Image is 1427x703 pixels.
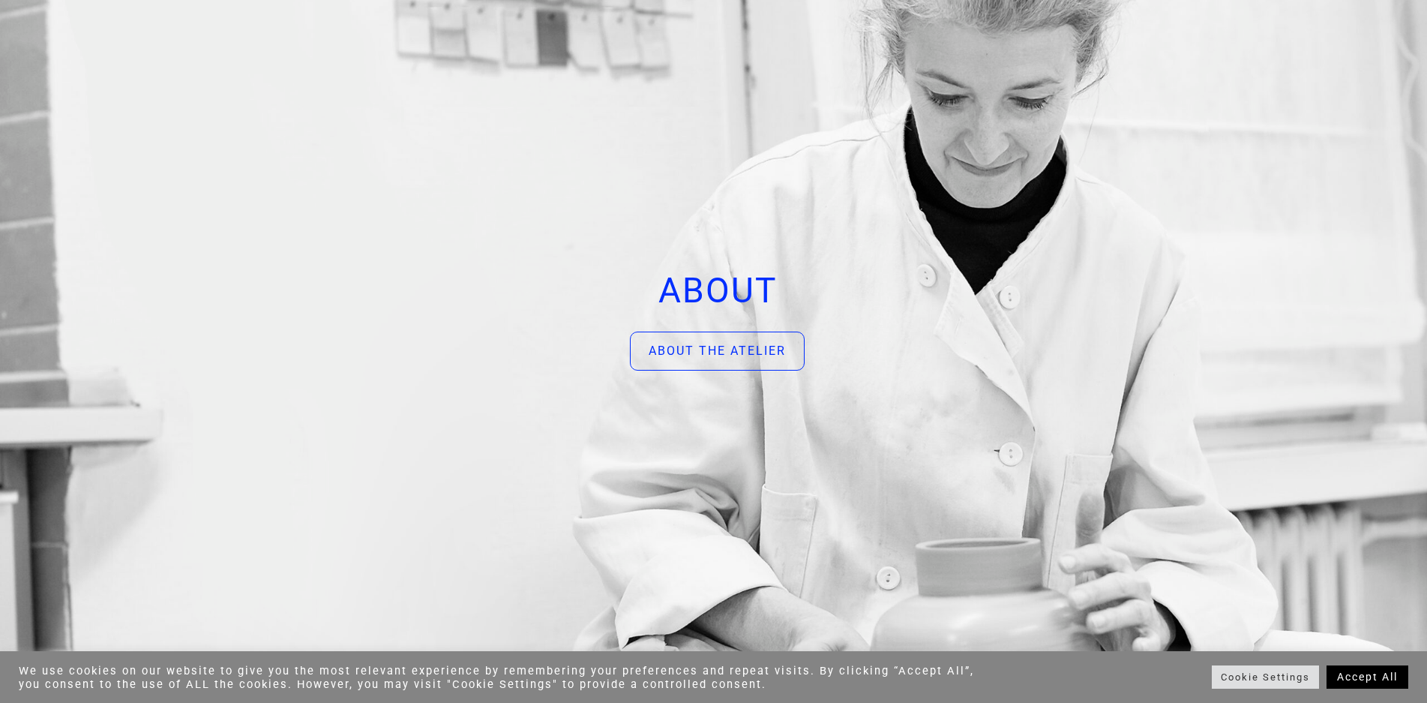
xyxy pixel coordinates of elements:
[19,664,991,691] div: We use cookies on our website to give you the most relevant experience by remembering your prefer...
[1327,665,1408,689] a: Accept All
[630,332,805,371] a: ABOUT THE ATELIER
[1212,665,1319,689] a: Cookie Settings
[598,265,838,317] p: ABOUT
[649,342,786,360] div: ABOUT THE ATELIER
